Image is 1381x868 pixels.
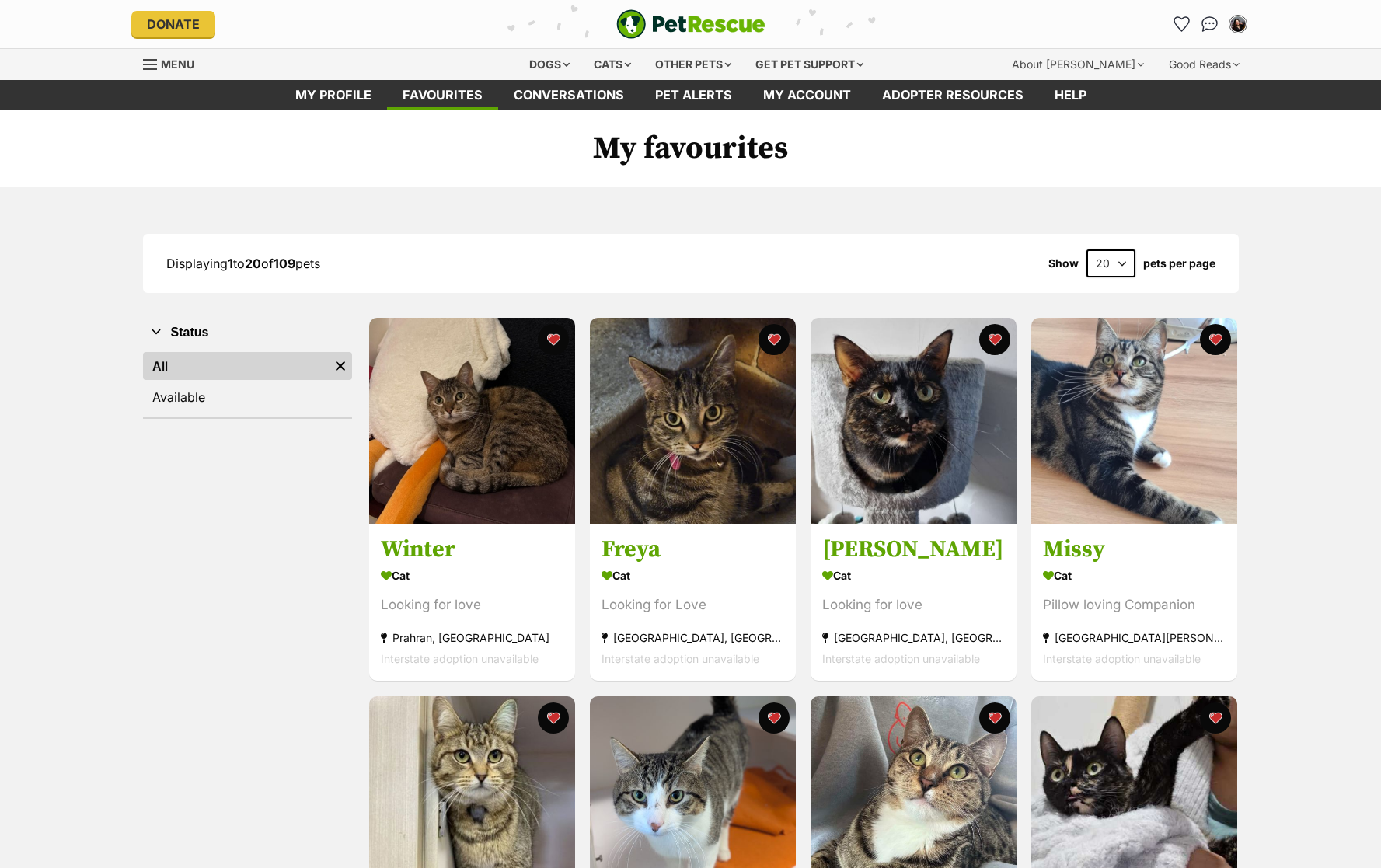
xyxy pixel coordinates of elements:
button: favourite [538,324,569,355]
span: Show [1048,257,1079,270]
span: Interstate adoption unavailable [822,653,980,666]
img: Freya [590,318,796,524]
button: favourite [538,702,569,734]
a: Missy Cat Pillow loving Companion [GEOGRAPHIC_DATA][PERSON_NAME][GEOGRAPHIC_DATA] Interstate adop... [1031,524,1237,682]
div: [GEOGRAPHIC_DATA][PERSON_NAME][GEOGRAPHIC_DATA] [1043,628,1226,649]
div: About [PERSON_NAME] [1001,49,1155,80]
span: Displaying to of pets [166,256,320,271]
a: Available [143,383,352,411]
span: Menu [161,58,194,71]
div: Cat [822,565,1005,587]
div: Dogs [518,49,581,80]
img: Bonnie [811,318,1017,524]
span: Interstate adoption unavailable [602,653,759,666]
button: favourite [759,702,790,734]
img: logo-e224e6f780fb5917bec1dbf3a21bbac754714ae5b6737aabdf751b685950b380.svg [616,9,765,39]
button: favourite [1200,324,1231,355]
div: Looking for love [822,595,1005,616]
a: All [143,352,329,380]
img: chat-41dd97257d64d25036548639549fe6c8038ab92f7586957e7f3b1b290dea8141.svg [1201,16,1218,32]
div: Prahran, [GEOGRAPHIC_DATA] [381,628,563,649]
a: Pet alerts [640,80,748,110]
div: Get pet support [745,49,874,80]
a: PetRescue [616,9,765,39]
h3: Missy [1043,535,1226,565]
a: My account [748,80,867,110]
img: Winter [369,318,575,524]
button: favourite [979,702,1010,734]
div: Status [143,349,352,417]
div: Pillow loving Companion [1043,595,1226,616]
label: pets per page [1143,257,1215,270]
a: Remove filter [329,352,352,380]
a: Menu [143,49,205,77]
div: [GEOGRAPHIC_DATA], [GEOGRAPHIC_DATA] [602,628,784,649]
a: Favourites [1170,12,1194,37]
h3: Freya [602,535,784,565]
a: [PERSON_NAME] Cat Looking for love [GEOGRAPHIC_DATA], [GEOGRAPHIC_DATA] Interstate adoption unava... [811,524,1017,682]
img: Duong Do (Freya) profile pic [1230,16,1246,32]
button: favourite [1200,702,1231,734]
strong: 20 [245,256,261,271]
ul: Account quick links [1170,12,1250,37]
div: Other pets [644,49,742,80]
strong: 1 [228,256,233,271]
div: [GEOGRAPHIC_DATA], [GEOGRAPHIC_DATA] [822,628,1005,649]
h3: [PERSON_NAME] [822,535,1005,565]
button: favourite [759,324,790,355]
div: Looking for Love [602,595,784,616]
button: Status [143,322,352,343]
h3: Winter [381,535,563,565]
div: Cats [583,49,642,80]
a: Conversations [1198,12,1222,37]
a: My profile [280,80,387,110]
div: Cat [602,565,784,587]
a: Adopter resources [867,80,1039,110]
a: Donate [131,11,215,37]
a: Winter Cat Looking for love Prahran, [GEOGRAPHIC_DATA] Interstate adoption unavailable favourite [369,524,575,682]
a: conversations [498,80,640,110]
a: Favourites [387,80,498,110]
div: Good Reads [1158,49,1250,80]
img: Missy [1031,318,1237,524]
a: Freya Cat Looking for Love [GEOGRAPHIC_DATA], [GEOGRAPHIC_DATA] Interstate adoption unavailable f... [590,524,796,682]
div: Cat [381,565,563,587]
button: My account [1226,12,1250,37]
strong: 109 [274,256,295,271]
div: Looking for love [381,595,563,616]
button: favourite [979,324,1010,355]
a: Help [1039,80,1102,110]
span: Interstate adoption unavailable [381,653,539,666]
span: Interstate adoption unavailable [1043,653,1201,666]
div: Cat [1043,565,1226,587]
